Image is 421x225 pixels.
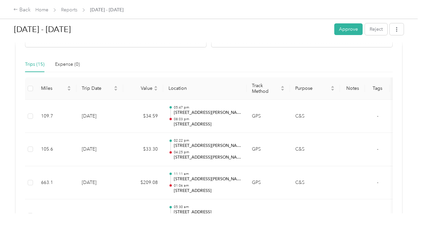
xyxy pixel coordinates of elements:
h1: Sep 1 - 30, 2025 [14,21,330,37]
p: [STREET_ADDRESS][PERSON_NAME] [174,176,241,182]
td: [DATE] [76,100,123,133]
td: C&S [290,100,340,133]
span: Value [128,85,152,91]
span: caret-down [281,88,285,92]
span: caret-up [154,85,158,89]
p: [STREET_ADDRESS] [174,209,241,215]
a: Home [35,7,48,13]
span: - [377,180,378,185]
p: 08:03 pm [174,117,241,122]
a: Reports [61,7,77,13]
td: 663.1 [36,166,76,200]
span: caret-up [67,85,71,89]
span: Miles [41,85,66,91]
span: caret-down [114,88,118,92]
p: [STREET_ADDRESS] [174,188,241,194]
span: - [377,113,378,119]
th: Track Method [247,77,290,100]
p: 02:22 pm [174,138,241,143]
button: Approve [334,23,363,35]
p: 01:06 am [174,183,241,188]
p: [STREET_ADDRESS][PERSON_NAME] [174,110,241,116]
span: - [377,213,378,218]
td: 109.7 [36,100,76,133]
p: 11:11 am [174,172,241,176]
p: 05:30 am [174,205,241,209]
span: caret-up [331,85,335,89]
span: caret-up [114,85,118,89]
th: Trip Date [76,77,123,100]
th: Purpose [290,77,340,100]
td: $209.08 [123,166,163,200]
td: GPS [247,133,290,166]
td: C&S [290,166,340,200]
span: caret-up [281,85,285,89]
td: GPS [247,166,290,200]
td: $33.30 [123,133,163,166]
div: Expense (0) [55,61,80,68]
td: 105.6 [36,133,76,166]
td: [DATE] [76,166,123,200]
span: [DATE] - [DATE] [90,6,123,13]
p: [STREET_ADDRESS] [174,122,241,128]
p: [STREET_ADDRESS][PERSON_NAME] [174,143,241,149]
span: Purpose [295,85,329,91]
th: Tags [365,77,390,100]
td: [DATE] [76,133,123,166]
th: Value [123,77,163,100]
th: Miles [36,77,76,100]
td: $34.59 [123,100,163,133]
span: caret-down [67,88,71,92]
iframe: Everlance-gr Chat Button Frame [384,188,421,225]
button: Reject [365,23,387,35]
td: GPS [247,100,290,133]
p: 04:25 pm [174,150,241,155]
span: caret-down [154,88,158,92]
th: Notes [340,77,365,100]
span: Track Method [252,83,279,94]
th: Location [163,77,247,100]
p: [STREET_ADDRESS][PERSON_NAME] [174,155,241,161]
div: Trips (15) [25,61,44,68]
p: 05:47 pm [174,105,241,110]
span: caret-down [331,88,335,92]
div: Back [13,6,31,14]
span: Trip Date [82,85,112,91]
span: - [377,146,378,152]
td: C&S [290,133,340,166]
